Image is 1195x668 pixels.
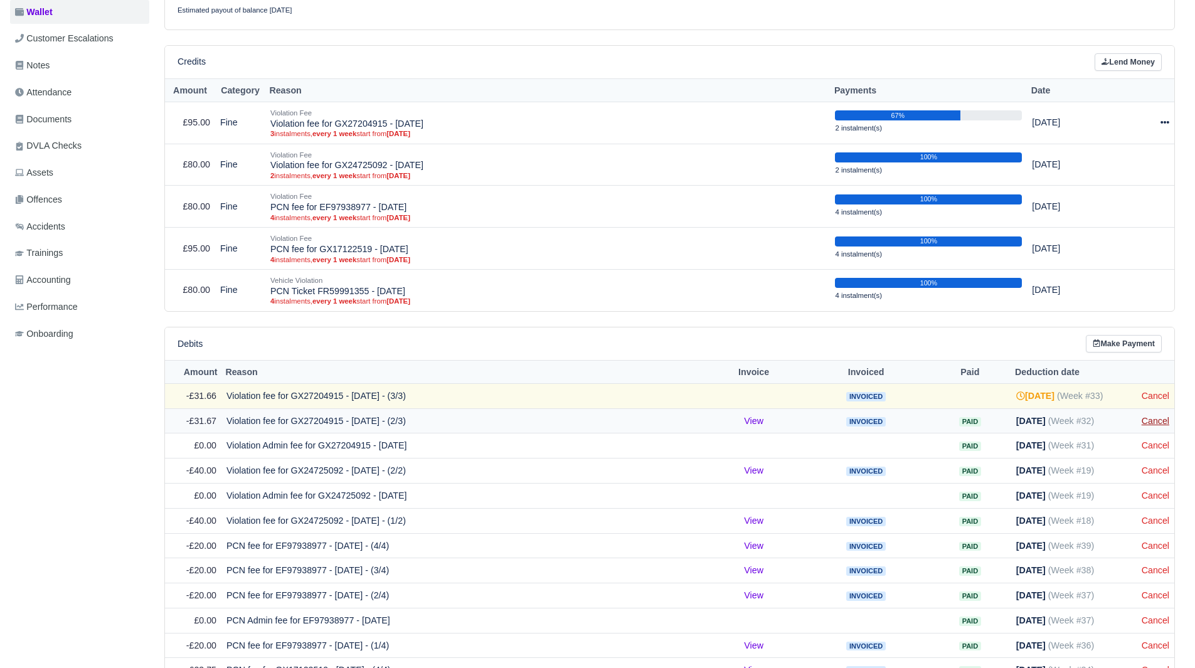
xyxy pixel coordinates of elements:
strong: 2 [270,172,274,179]
span: Paid [959,417,981,427]
small: 2 instalment(s) [835,166,882,174]
a: Cancel [1142,391,1169,401]
span: £0.00 [194,440,216,450]
strong: [DATE] [386,297,410,305]
td: PCN fee for GX17122519 - [DATE] [265,228,830,270]
th: Date [1027,79,1108,102]
td: Fine [215,228,265,270]
div: 100% [835,278,1022,288]
small: Vehicle Violation [270,277,322,284]
a: View [744,565,763,575]
th: Invoice [704,361,803,384]
div: 100% [835,236,1022,247]
span: Paid [959,492,981,501]
strong: every 1 week [312,297,356,305]
strong: [DATE] [1016,490,1046,501]
span: (Week #18) [1048,516,1094,526]
span: Performance [15,300,78,314]
td: Fine [215,102,265,144]
td: Violation fee for GX24725092 - [DATE] - (1/2) [221,508,704,533]
span: £0.00 [194,615,216,625]
span: Paid [959,617,981,626]
span: Paid [959,566,981,576]
small: 2 instalment(s) [835,124,882,132]
span: Invoiced [846,417,886,427]
div: 67% [835,110,960,120]
td: Fine [215,186,265,228]
a: Assets [10,161,149,185]
span: -£20.00 [186,640,216,650]
td: Violation Admin fee for GX27204915 - [DATE] [221,433,704,459]
span: Invoiced [846,542,886,551]
td: Violation Admin fee for GX24725092 - [DATE] [221,483,704,508]
th: Amount [165,79,215,102]
td: Violation fee for GX24725092 - [DATE] - (2/2) [221,459,704,484]
td: £80.00 [165,186,215,228]
span: -£40.00 [186,465,216,475]
td: PCN Ticket FR59991355 - [DATE] [265,269,830,310]
small: Violation Fee [270,151,312,159]
strong: every 1 week [312,256,356,263]
td: Violation fee for GX27204915 - [DATE] - (3/3) [221,383,704,408]
th: Category [215,79,265,102]
strong: [DATE] [1016,391,1054,401]
a: Accidents [10,215,149,239]
a: Onboarding [10,322,149,346]
h6: Credits [178,56,206,67]
td: £80.00 [165,269,215,310]
td: [DATE] [1027,102,1108,144]
div: Chat Widget [969,522,1195,668]
span: Accounting [15,273,71,287]
a: Offences [10,188,149,212]
span: (Week #19) [1048,490,1094,501]
span: DVLA Checks [15,139,82,153]
td: £80.00 [165,144,215,186]
a: Notes [10,53,149,78]
span: Paid [959,442,981,451]
span: £0.00 [194,490,216,501]
span: Invoiced [846,591,886,601]
a: DVLA Checks [10,134,149,158]
small: instalments, start from [270,213,825,222]
th: Reason [221,361,704,384]
span: Notes [15,58,50,73]
strong: [DATE] [1016,465,1046,475]
span: Paid [959,517,981,526]
small: Violation Fee [270,193,312,200]
td: Fine [215,144,265,186]
td: £95.00 [165,228,215,270]
td: £95.00 [165,102,215,144]
strong: [DATE] [1016,516,1046,526]
strong: 4 [270,297,274,305]
span: Accidents [15,220,65,234]
strong: [DATE] [386,256,410,263]
td: Violation fee for GX24725092 - [DATE] [265,144,830,186]
td: [DATE] [1027,186,1108,228]
span: -£20.00 [186,565,216,575]
span: Trainings [15,246,63,260]
span: -£20.00 [186,541,216,551]
span: (Week #33) [1057,391,1103,401]
td: Violation fee for GX27204915 - [DATE] [265,102,830,144]
a: Cancel [1142,465,1169,475]
span: Paid [959,642,981,651]
td: PCN Admin fee for EF97938977 - [DATE] [221,608,704,633]
span: -£31.67 [186,416,216,426]
span: Assets [15,166,53,180]
span: Invoiced [846,392,886,401]
span: (Week #31) [1048,440,1094,450]
strong: every 1 week [312,130,356,137]
span: Paid [959,591,981,601]
div: 100% [835,152,1022,162]
a: Trainings [10,241,149,265]
td: Fine [215,269,265,310]
span: Offences [15,193,62,207]
strong: [DATE] [386,130,410,137]
h6: Debits [178,339,203,349]
a: View [744,590,763,600]
span: (Week #19) [1048,465,1094,475]
small: Violation Fee [270,235,312,242]
a: Documents [10,107,149,132]
small: 4 instalment(s) [835,292,882,299]
a: View [744,516,763,526]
